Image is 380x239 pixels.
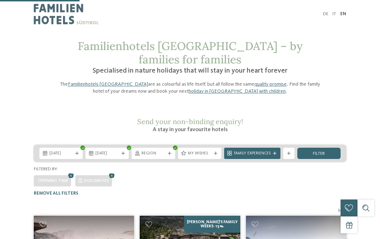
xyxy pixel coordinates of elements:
p: The are as colourful as life itself, but all follow the same . Find the family hotel of your drea... [56,81,324,95]
span: [DATE] [49,151,73,157]
span: Region [141,151,165,157]
span: Filtered by: [34,167,58,171]
span: Opening time [38,178,68,183]
span: A stay in your favourite hotels [153,127,228,133]
span: [DATE] [95,151,119,157]
span: Send your non-binding enquiry! [137,117,243,126]
a: EN [340,12,346,16]
span: Family Experiences [234,151,271,157]
span: Dolomites [84,178,109,183]
span: Familienhotels [GEOGRAPHIC_DATA] – by families for families [78,39,303,67]
a: IT [332,12,336,16]
span: Specialised in nature holidays that will stay in your heart forever [93,67,287,74]
span: My wishes [188,151,211,157]
span: filter [313,152,325,156]
span: Remove all filters [34,191,78,196]
a: Familienhotels [GEOGRAPHIC_DATA] [68,82,148,87]
a: holiday in [GEOGRAPHIC_DATA] with children [189,89,286,94]
a: DE [323,12,328,16]
a: quality promise [254,82,287,87]
span: 5 [338,208,340,213]
span: / [340,208,342,213]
